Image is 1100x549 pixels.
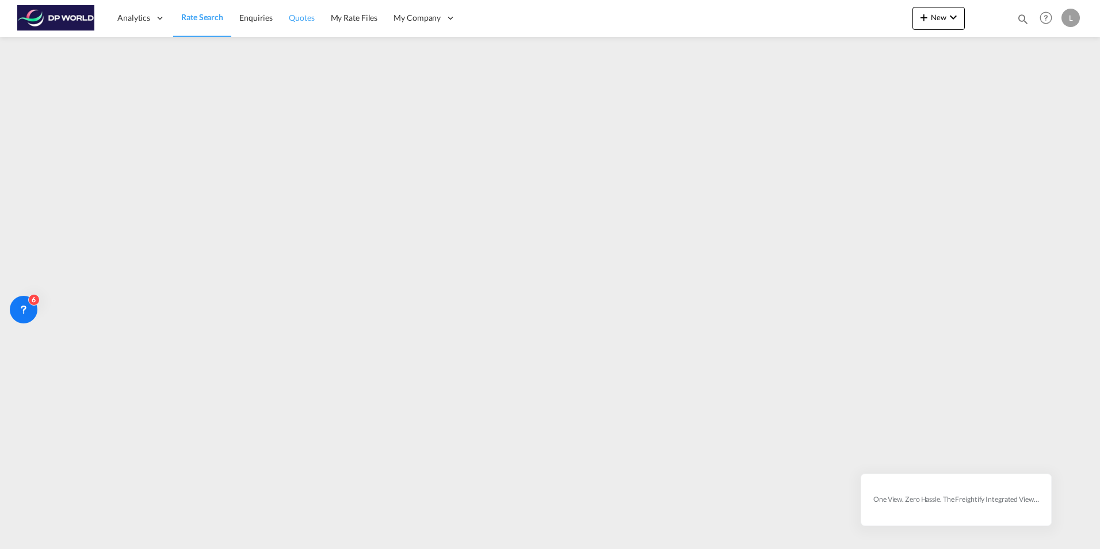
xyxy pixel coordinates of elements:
[394,12,441,24] span: My Company
[239,13,273,22] span: Enquiries
[1036,8,1061,29] div: Help
[1036,8,1056,28] span: Help
[912,7,965,30] button: icon-plus 400-fgNewicon-chevron-down
[1017,13,1029,25] md-icon: icon-magnify
[1061,9,1080,27] div: L
[17,5,95,31] img: c08ca190194411f088ed0f3ba295208c.png
[181,12,223,22] span: Rate Search
[1017,13,1029,30] div: icon-magnify
[331,13,378,22] span: My Rate Files
[289,13,314,22] span: Quotes
[917,13,960,22] span: New
[917,10,931,24] md-icon: icon-plus 400-fg
[117,12,150,24] span: Analytics
[946,10,960,24] md-icon: icon-chevron-down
